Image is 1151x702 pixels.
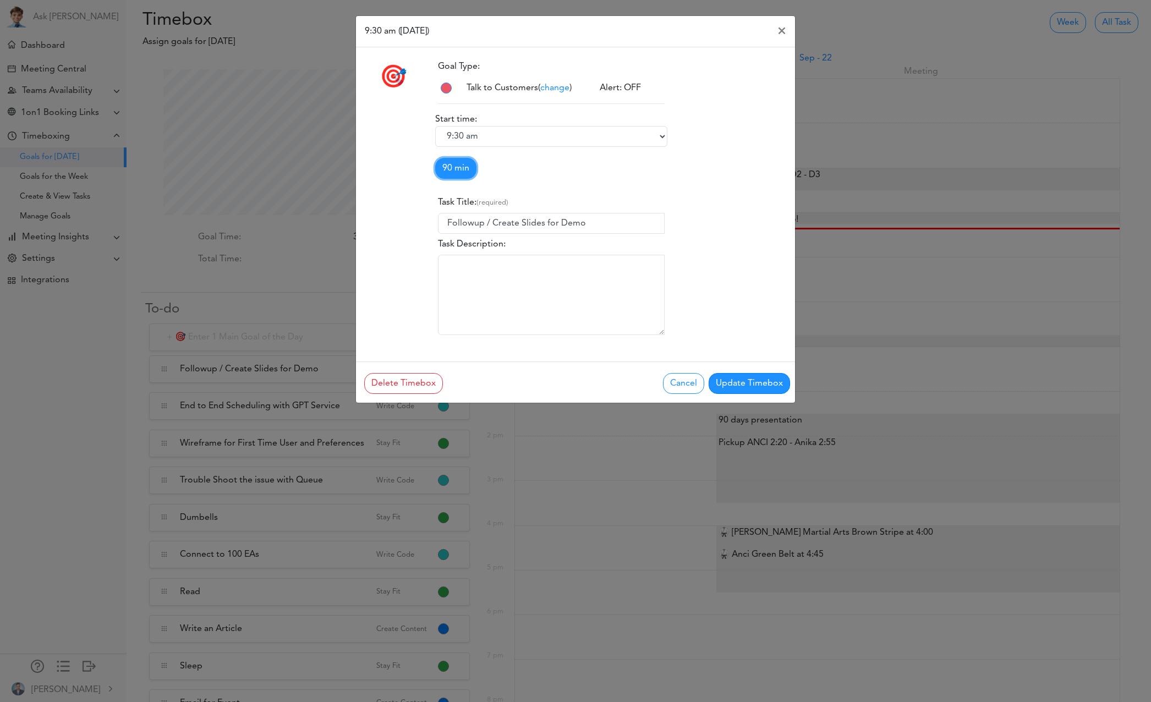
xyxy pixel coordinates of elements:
label: Goal Type: [435,56,483,77]
small: (required) [476,199,508,206]
span: Talk to Customers [467,84,538,92]
label: Task Description: [438,234,506,255]
button: Close [769,16,795,47]
h6: 9:30 am ([DATE]) [365,25,429,38]
span: 🎯 [380,67,407,89]
div: ( ) [458,81,591,95]
label: Start time: [435,113,477,126]
a: 90 min [435,158,476,179]
label: Task Title: [438,192,508,213]
span: × [777,25,786,38]
div: Alert: OFF [591,81,667,95]
button: Delete Timebox [364,373,443,394]
button: Update Timebox [709,373,790,394]
span: change [540,84,569,92]
button: Cancel [663,373,704,394]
